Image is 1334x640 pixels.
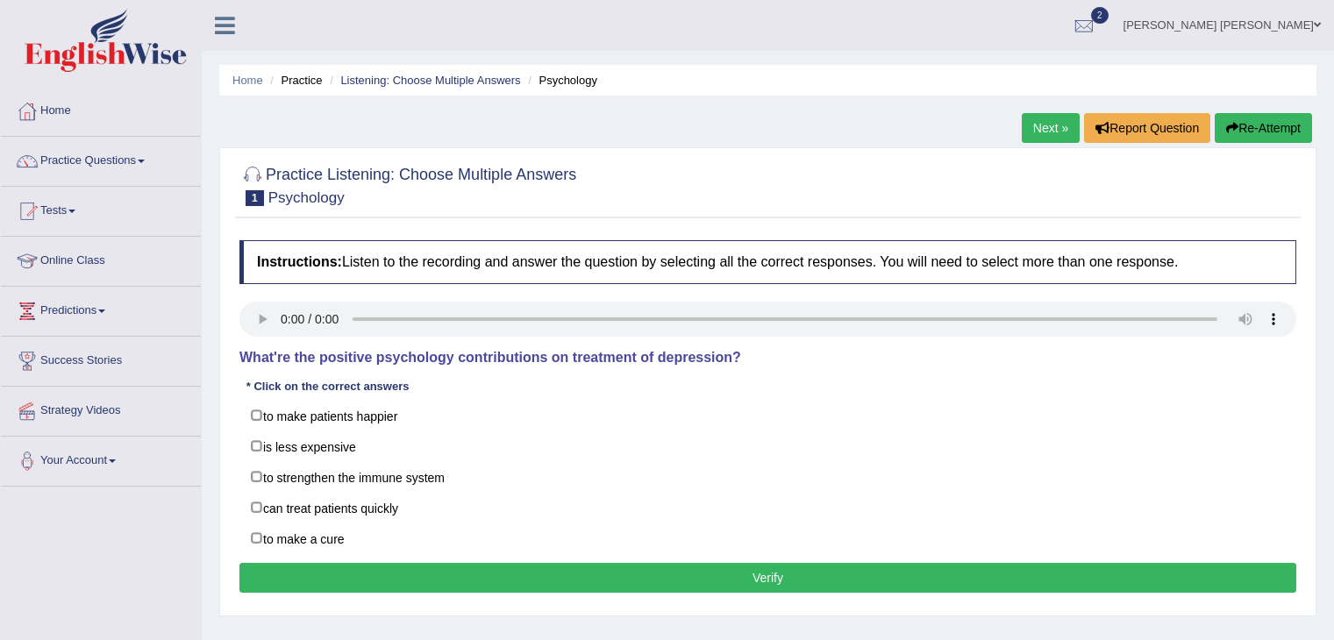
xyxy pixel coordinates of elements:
a: Practice Questions [1,137,201,181]
a: Success Stories [1,337,201,380]
h4: Listen to the recording and answer the question by selecting all the correct responses. You will ... [239,240,1296,284]
label: to make patients happier [239,400,1296,431]
a: Home [1,87,201,131]
h4: What're the positive psychology contributions on treatment of depression? [239,350,1296,366]
span: 1 [246,190,264,206]
a: Listening: Choose Multiple Answers [340,74,520,87]
button: Report Question [1084,113,1210,143]
div: * Click on the correct answers [239,378,416,395]
a: Home [232,74,263,87]
a: Online Class [1,237,201,281]
li: Practice [266,72,322,89]
span: 2 [1091,7,1109,24]
label: to make a cure [239,523,1296,554]
h2: Practice Listening: Choose Multiple Answers [239,162,576,206]
label: to strengthen the immune system [239,461,1296,493]
a: Predictions [1,287,201,331]
a: Your Account [1,437,201,480]
li: Psychology [524,72,597,89]
a: Next » [1022,113,1080,143]
small: Psychology [268,189,345,206]
label: is less expensive [239,430,1296,462]
label: can treat patients quickly [239,492,1296,523]
button: Re-Attempt [1215,113,1312,143]
b: Instructions: [257,254,342,269]
button: Verify [239,563,1296,593]
a: Strategy Videos [1,387,201,430]
a: Tests [1,187,201,231]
